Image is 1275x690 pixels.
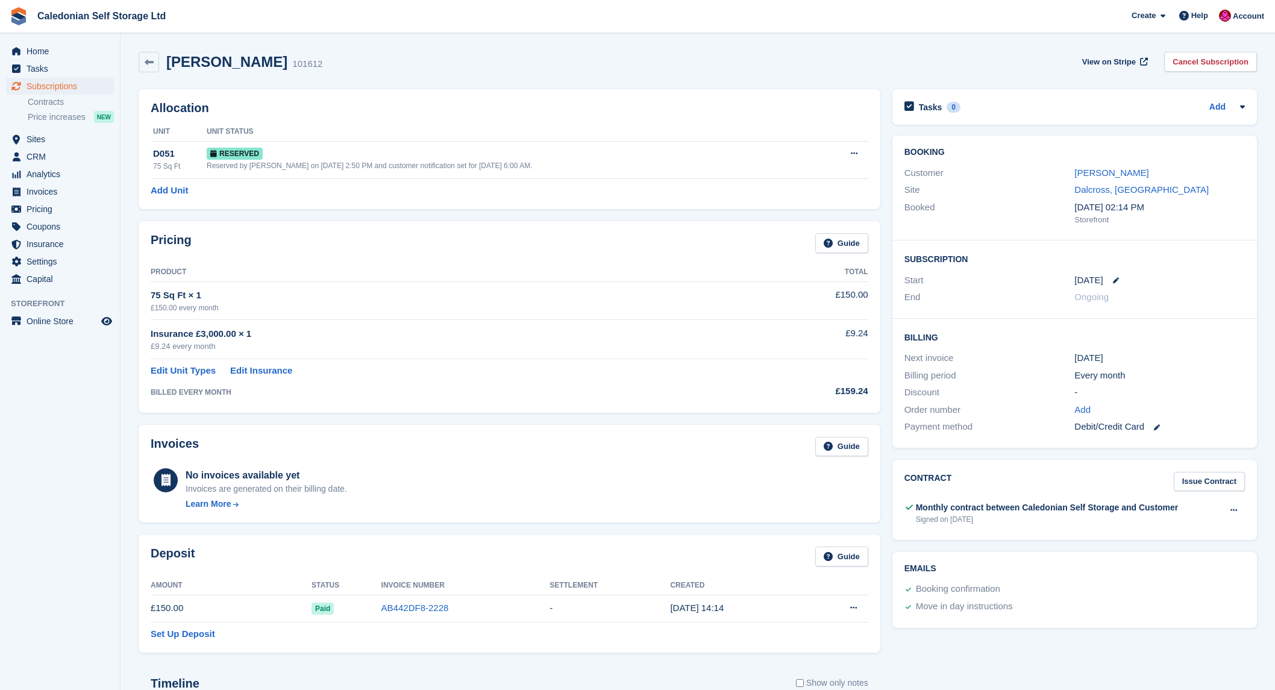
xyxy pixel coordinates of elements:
[6,131,114,148] a: menu
[11,298,120,310] span: Storefront
[33,6,171,26] a: Caledonian Self Storage Ltd
[6,236,114,252] a: menu
[27,183,99,200] span: Invoices
[6,253,114,270] a: menu
[796,677,804,689] input: Show only notes
[292,57,322,71] div: 101612
[904,201,1075,226] div: Booked
[312,576,381,595] th: Status
[27,271,99,287] span: Capital
[904,252,1245,265] h2: Subscription
[916,582,1000,597] div: Booking confirmation
[904,166,1075,180] div: Customer
[1074,351,1245,365] div: [DATE]
[151,340,734,353] div: £9.24 every month
[186,468,347,483] div: No invoices available yet
[151,627,215,641] a: Set Up Deposit
[230,364,292,378] a: Edit Insurance
[904,148,1245,157] h2: Booking
[815,233,868,253] a: Guide
[904,369,1075,383] div: Billing period
[151,233,192,253] h2: Pricing
[1074,420,1245,434] div: Debit/Credit Card
[734,384,868,398] div: £159.24
[1191,10,1208,22] span: Help
[904,351,1075,365] div: Next invoice
[153,161,207,172] div: 75 Sq Ft
[904,386,1075,400] div: Discount
[151,437,199,457] h2: Invoices
[919,102,942,113] h2: Tasks
[1074,201,1245,215] div: [DATE] 02:14 PM
[1082,56,1136,68] span: View on Stripe
[151,184,188,198] a: Add Unit
[151,364,216,378] a: Edit Unit Types
[1074,369,1245,383] div: Every month
[151,303,734,313] div: £150.00 every month
[381,603,449,613] a: AB442DF8-2228
[186,483,347,495] div: Invoices are generated on their billing date.
[151,595,312,622] td: £150.00
[186,498,347,510] a: Learn More
[207,148,263,160] span: Reserved
[1074,386,1245,400] div: -
[916,501,1179,514] div: Monthly contract between Caledonian Self Storage and Customer
[153,147,207,161] div: D051
[815,437,868,457] a: Guide
[1209,101,1226,114] a: Add
[1074,292,1109,302] span: Ongoing
[10,7,28,25] img: stora-icon-8386f47178a22dfd0bd8f6a31ec36ba5ce8667c1dd55bd0f319d3a0aa187defe.svg
[381,576,550,595] th: Invoice Number
[6,78,114,95] a: menu
[207,122,821,142] th: Unit Status
[550,576,670,595] th: Settlement
[6,43,114,60] a: menu
[904,331,1245,343] h2: Billing
[904,290,1075,304] div: End
[151,263,734,282] th: Product
[27,43,99,60] span: Home
[916,600,1013,614] div: Move in day instructions
[28,96,114,108] a: Contracts
[27,201,99,218] span: Pricing
[151,289,734,303] div: 75 Sq Ft × 1
[1074,403,1091,417] a: Add
[151,101,868,115] h2: Allocation
[904,403,1075,417] div: Order number
[796,677,868,689] label: Show only notes
[734,281,868,319] td: £150.00
[6,271,114,287] a: menu
[904,183,1075,197] div: Site
[1132,10,1156,22] span: Create
[1074,168,1148,178] a: [PERSON_NAME]
[28,110,114,124] a: Price increases NEW
[27,218,99,235] span: Coupons
[151,327,734,341] div: Insurance £3,000.00 × 1
[6,60,114,77] a: menu
[6,148,114,165] a: menu
[6,201,114,218] a: menu
[947,102,960,113] div: 0
[904,472,952,492] h2: Contract
[6,166,114,183] a: menu
[904,564,1245,574] h2: Emails
[904,420,1075,434] div: Payment method
[151,122,207,142] th: Unit
[27,60,99,77] span: Tasks
[6,218,114,235] a: menu
[207,160,821,171] div: Reserved by [PERSON_NAME] on [DATE] 2:50 PM and customer notification set for [DATE] 6:00 AM.
[27,78,99,95] span: Subscriptions
[734,263,868,282] th: Total
[1174,472,1245,492] a: Issue Contract
[166,54,287,70] h2: [PERSON_NAME]
[27,253,99,270] span: Settings
[670,576,804,595] th: Created
[99,314,114,328] a: Preview store
[1074,274,1103,287] time: 2025-08-15 00:00:00 UTC
[670,603,724,613] time: 2025-08-14 13:14:48 UTC
[1074,184,1209,195] a: Dalcross, [GEOGRAPHIC_DATA]
[27,236,99,252] span: Insurance
[550,595,670,622] td: -
[27,131,99,148] span: Sites
[6,183,114,200] a: menu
